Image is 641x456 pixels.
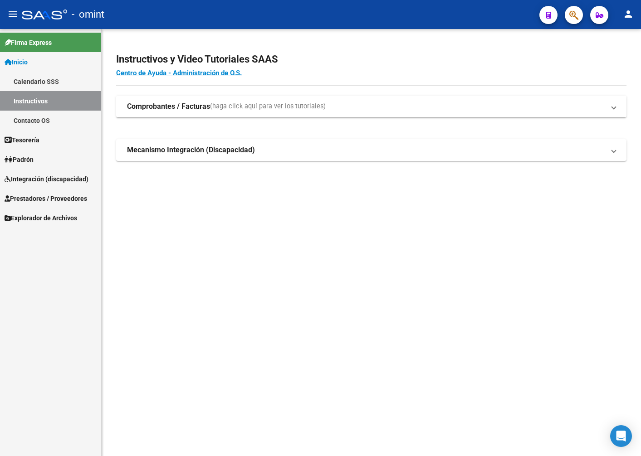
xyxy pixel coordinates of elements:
h2: Instructivos y Video Tutoriales SAAS [116,51,626,68]
span: Inicio [5,57,28,67]
span: Padrón [5,155,34,165]
mat-icon: person [623,9,634,19]
span: Tesorería [5,135,39,145]
mat-expansion-panel-header: Mecanismo Integración (Discapacidad) [116,139,626,161]
span: Firma Express [5,38,52,48]
a: Centro de Ayuda - Administración de O.S. [116,69,242,77]
strong: Mecanismo Integración (Discapacidad) [127,145,255,155]
mat-icon: menu [7,9,18,19]
span: - omint [72,5,104,24]
span: (haga click aquí para ver los tutoriales) [210,102,326,112]
span: Explorador de Archivos [5,213,77,223]
div: Open Intercom Messenger [610,425,632,447]
strong: Comprobantes / Facturas [127,102,210,112]
span: Integración (discapacidad) [5,174,88,184]
span: Prestadores / Proveedores [5,194,87,204]
mat-expansion-panel-header: Comprobantes / Facturas(haga click aquí para ver los tutoriales) [116,96,626,117]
